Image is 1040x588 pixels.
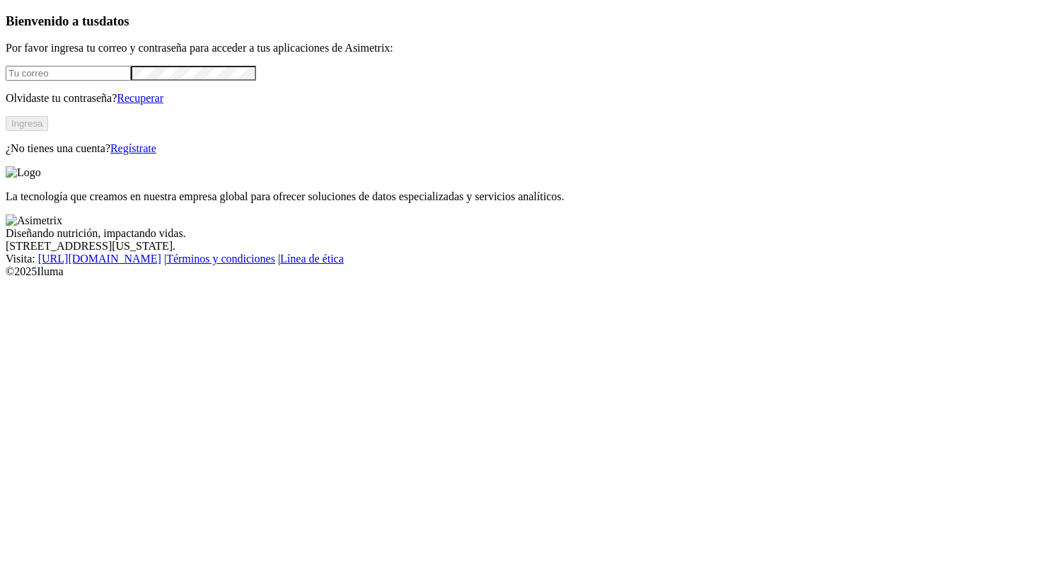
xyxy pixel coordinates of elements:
div: [STREET_ADDRESS][US_STATE]. [6,240,1034,253]
img: Asimetrix [6,214,62,227]
p: Por favor ingresa tu correo y contraseña para acceder a tus aplicaciones de Asimetrix: [6,42,1034,54]
div: Diseñando nutrición, impactando vidas. [6,227,1034,240]
div: Visita : | | [6,253,1034,265]
a: Recuperar [117,92,163,104]
button: Ingresa [6,116,48,131]
a: Línea de ética [280,253,344,265]
span: datos [99,13,129,28]
div: © 2025 Iluma [6,265,1034,278]
img: Logo [6,166,41,179]
input: Tu correo [6,66,131,81]
a: Términos y condiciones [166,253,275,265]
p: ¿No tienes una cuenta? [6,142,1034,155]
a: Regístrate [110,142,156,154]
a: [URL][DOMAIN_NAME] [38,253,161,265]
p: Olvidaste tu contraseña? [6,92,1034,105]
h3: Bienvenido a tus [6,13,1034,29]
p: La tecnología que creamos en nuestra empresa global para ofrecer soluciones de datos especializad... [6,190,1034,203]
